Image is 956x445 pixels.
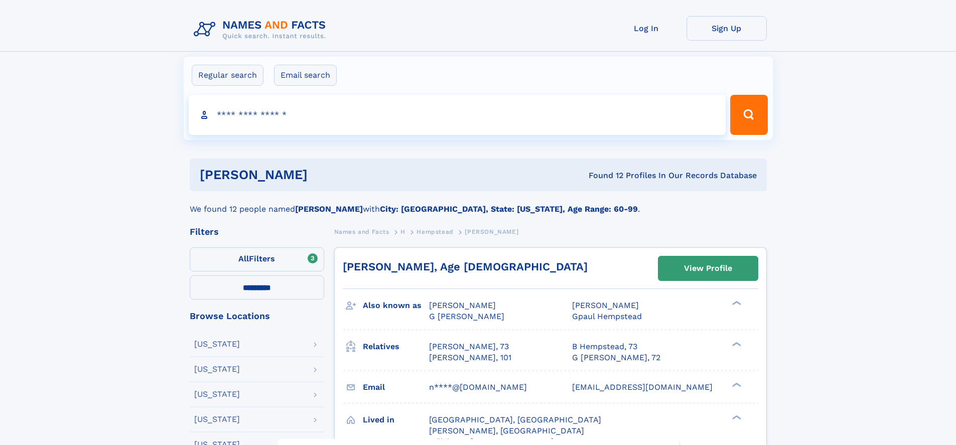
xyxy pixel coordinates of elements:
[334,225,389,238] a: Names and Facts
[343,260,588,273] a: [PERSON_NAME], Age [DEMOGRAPHIC_DATA]
[363,411,429,428] h3: Lived in
[190,227,324,236] div: Filters
[417,228,453,235] span: Hempstead
[429,415,601,424] span: [GEOGRAPHIC_DATA], [GEOGRAPHIC_DATA]
[429,341,509,352] a: [PERSON_NAME], 73
[189,95,726,135] input: search input
[194,340,240,348] div: [US_STATE]
[572,301,639,310] span: [PERSON_NAME]
[363,379,429,396] h3: Email
[572,312,642,321] span: Gpaul Hempstead
[572,341,637,352] a: B Hempstead, 73
[194,365,240,373] div: [US_STATE]
[363,338,429,355] h3: Relatives
[194,390,240,398] div: [US_STATE]
[190,247,324,271] label: Filters
[730,381,742,388] div: ❯
[687,16,767,41] a: Sign Up
[238,254,249,263] span: All
[572,382,713,392] span: [EMAIL_ADDRESS][DOMAIN_NAME]
[658,256,758,280] a: View Profile
[429,352,511,363] a: [PERSON_NAME], 101
[448,170,757,181] div: Found 12 Profiles In Our Records Database
[190,16,334,43] img: Logo Names and Facts
[200,169,448,181] h1: [PERSON_NAME]
[295,204,363,214] b: [PERSON_NAME]
[363,297,429,314] h3: Also known as
[730,95,767,135] button: Search Button
[684,257,732,280] div: View Profile
[190,312,324,321] div: Browse Locations
[192,65,263,86] label: Regular search
[400,228,405,235] span: H
[465,228,518,235] span: [PERSON_NAME]
[730,414,742,420] div: ❯
[400,225,405,238] a: H
[429,426,584,435] span: [PERSON_NAME], [GEOGRAPHIC_DATA]
[730,341,742,347] div: ❯
[190,191,767,215] div: We found 12 people named with .
[429,312,504,321] span: G [PERSON_NAME]
[274,65,337,86] label: Email search
[429,301,496,310] span: [PERSON_NAME]
[606,16,687,41] a: Log In
[417,225,453,238] a: Hempstead
[730,300,742,307] div: ❯
[572,352,660,363] a: G [PERSON_NAME], 72
[194,415,240,423] div: [US_STATE]
[380,204,638,214] b: City: [GEOGRAPHIC_DATA], State: [US_STATE], Age Range: 60-99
